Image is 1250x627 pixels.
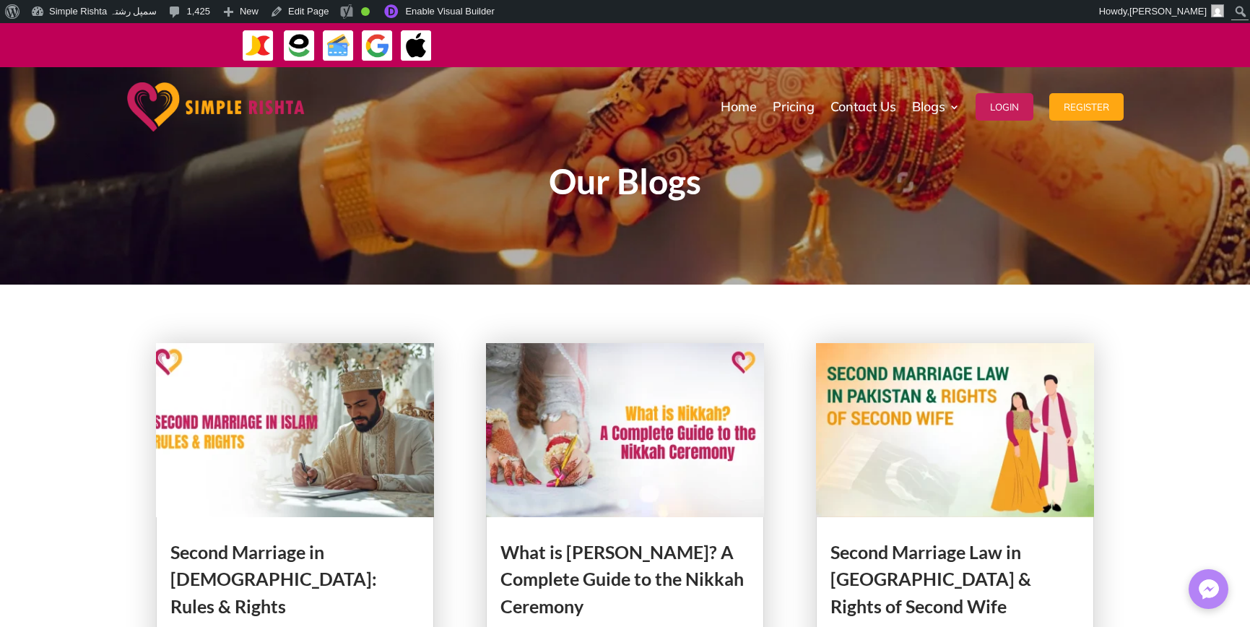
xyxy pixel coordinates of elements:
img: Messenger [1194,575,1223,604]
strong: ایزی پیسہ [760,32,801,57]
img: EasyPaisa-icon [283,30,316,62]
button: Login [976,93,1033,121]
span: [PERSON_NAME] [1129,6,1207,17]
img: Second Marriage in Islam: Rules & Rights [156,343,435,517]
img: ApplePay-icon [400,30,433,62]
a: Home [721,71,757,143]
img: Second Marriage Law in Pakistan & Rights of Second Wife [816,343,1095,517]
h1: Our Blogs [235,164,1015,206]
div: ایپ میں پیمنٹ صرف گوگل پے اور ایپل پے کے ذریعے ممکن ہے۔ ، یا کریڈٹ کارڈ کے ذریعے ویب سائٹ پر ہوگی۔ [524,36,1147,53]
a: Register [1049,71,1124,143]
a: Second Marriage Law in [GEOGRAPHIC_DATA] & Rights of Second Wife [830,541,1031,617]
button: Register [1049,93,1124,121]
a: Contact Us [830,71,896,143]
a: Pricing [773,71,815,143]
img: What is Nikkah? A Complete Guide to the Nikkah Ceremony [486,343,765,517]
img: JazzCash-icon [242,30,274,62]
img: Credit Cards [322,30,355,62]
img: GooglePay-icon [361,30,394,62]
a: Login [976,71,1033,143]
a: Second Marriage in [DEMOGRAPHIC_DATA]: Rules & Rights [170,541,377,617]
div: Good [361,7,370,16]
strong: جاز کیش [804,32,841,57]
a: What is [PERSON_NAME]? A Complete Guide to the Nikkah Ceremony [500,541,744,617]
a: Blogs [912,71,960,143]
